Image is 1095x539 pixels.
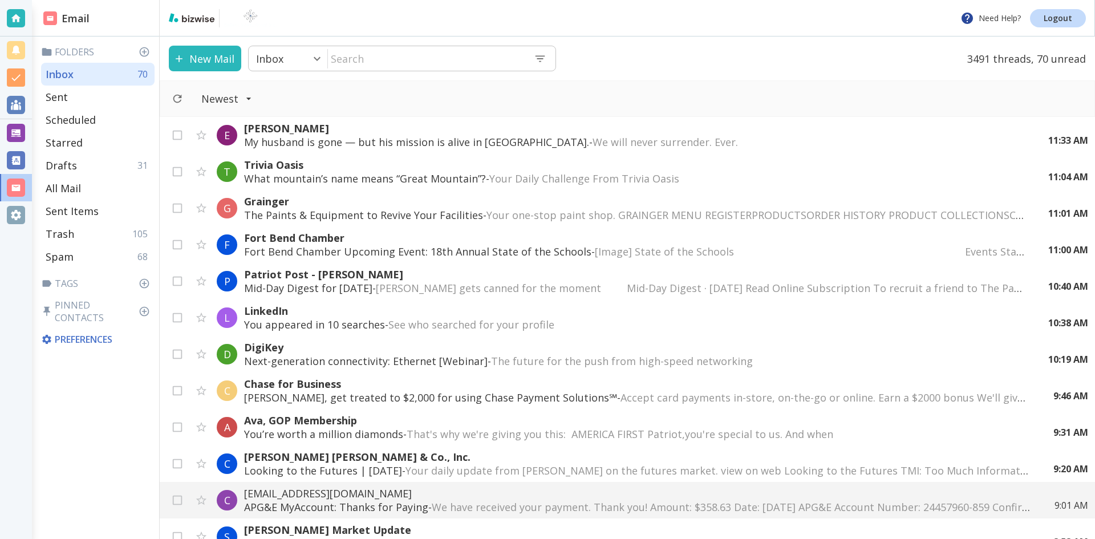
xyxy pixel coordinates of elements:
p: Sent Items [46,204,99,218]
p: What mountain’s name means “Great Mountain”? - [244,172,1025,185]
p: Folders [41,46,155,58]
button: New Mail [169,46,241,71]
div: Sent [41,86,155,108]
p: 9:46 AM [1053,390,1088,402]
p: C [224,384,230,398]
div: Starred [41,131,155,154]
p: Tags [41,277,155,290]
p: Patriot Post - [PERSON_NAME] [244,268,1025,281]
p: F [224,238,230,252]
span: The future for the push from high-speed networking ‌ ‌ ‌ ‌ ‌ ‌ ‌ ‌ ‌ ‌ ‌ ‌ ‌ ‌ ‌ ‌ ‌ ‌ ‌ ‌ ‌ ‌ ‌ ... [491,354,967,368]
p: Inbox [46,67,74,81]
p: E [224,128,230,142]
p: You appeared in 10 searches - [244,318,1025,331]
p: Preferences [41,333,152,346]
p: 105 [132,228,152,240]
p: L [224,311,230,325]
p: D [224,347,231,361]
div: Scheduled [41,108,155,131]
p: 11:01 AM [1048,207,1088,220]
p: 70 [137,68,152,80]
p: C [224,457,230,471]
p: You’re worth a million diamonds - [244,427,1031,441]
p: 11:04 AM [1048,171,1088,183]
h2: Email [43,11,90,26]
span: [Image] State of the Schools ‌ ‌ ‌ ‌ ‌ ‌ ‌ ‌ ‌ ‌ ‌ ‌ ‌ ‌ ‌ ‌ ‌ ‌ ‌ ‌ ‌ ‌ ‌ ‌ ‌ ‌ ‌ ‌ ‌ ‌ ‌ ‌ ‌ ‌ ... [595,245,1027,258]
p: 31 [137,159,152,172]
div: Sent Items [41,200,155,222]
p: [PERSON_NAME] [PERSON_NAME] & Co., Inc. [244,450,1031,464]
p: Fort Bend Chamber Upcoming Event: 18th Annual State of the Schools - [244,245,1025,258]
p: 11:33 AM [1048,134,1088,147]
span: Your Daily Challenge From Trivia Oasis ‌ ‌ ‌ ‌ ‌ ‌ ‌ ‌ ‌ ‌ ‌ ‌ ‌ ‌ ‌ ‌ ‌ ‌ ‌ ‌ ‌ ‌ ‌ ‌ ‌ ‌ ‌ ‌ ‌ ... [489,172,910,185]
p: C [224,493,230,507]
div: Trash105 [41,222,155,245]
p: Trivia Oasis [244,158,1025,172]
a: Logout [1030,9,1086,27]
p: Next-generation connectivity: Ethernet [Webinar] - [244,354,1025,368]
p: 9:20 AM [1053,463,1088,475]
button: Refresh [167,88,188,109]
p: G [224,201,231,215]
p: Inbox [256,52,283,66]
div: Inbox70 [41,63,155,86]
span: We will never surrender. Ever. ͏‌ ͏‌ ͏‌ ͏‌ ͏‌ ͏‌ ͏‌ ͏‌ ͏‌ ͏‌ ͏‌ ͏‌ ͏‌ ͏‌ ͏‌ ͏‌ ͏‌ ͏‌ ͏‌ ͏‌ ͏‌ ͏‌ ... [593,135,901,149]
p: [PERSON_NAME] [244,121,1025,135]
p: 3491 threads, 70 unread [960,46,1086,71]
p: All Mail [46,181,81,195]
p: My husband is gone — but his mission is alive in [GEOGRAPHIC_DATA]. - [244,135,1025,149]
p: [PERSON_NAME] Market Update [244,523,1031,537]
p: APG&E MyAccount: Thanks for Paying - [244,500,1032,514]
div: All Mail [41,177,155,200]
p: 9:31 AM [1053,426,1088,439]
div: Spam68 [41,245,155,268]
p: Fort Bend Chamber [244,231,1025,245]
p: Scheduled [46,113,96,127]
p: Mid-Day Digest for [DATE] - [244,281,1025,295]
p: P [224,274,230,288]
img: DashboardSidebarEmail.svg [43,11,57,25]
p: [PERSON_NAME], get treated to $2,000 for using Chase Payment Solutions℠ - [244,391,1031,404]
p: Grainger [244,194,1025,208]
div: Preferences [39,329,155,350]
p: Sent [46,90,68,104]
img: BioTech International [224,9,277,27]
p: 10:19 AM [1048,353,1088,366]
p: LinkedIn [244,304,1025,318]
p: 68 [137,250,152,263]
p: The Paints & Equipment to Revive Your Facilities - [244,208,1025,222]
span: See who searched for your profile ͏ ͏ ͏ ͏ ͏ ͏ ͏ ͏ ͏ ͏ ͏ ͏ ͏ ͏ ͏ ͏ ͏ ͏ ͏ ͏ ͏ ͏ ͏ ͏ ͏ ͏ ͏ ͏ ͏ ͏ ͏ ͏... [388,318,794,331]
input: Search [328,47,525,70]
p: Spam [46,250,74,264]
p: 10:40 AM [1048,280,1088,293]
p: A [224,420,230,434]
p: Looking to the Futures | [DATE] - [244,464,1031,477]
p: 11:00 AM [1048,244,1088,256]
span: That's why we're giving you this: ‌‌‌‌‌‌‌‌‌‌‌‌‌‌‌‌‌‌‌‌‌‌‌‌‌‌‌‌‌‌‌‌‌‌‌‌‌‌‌‌‌‌‌‌‌‌‌‌‌‌‌‌‌‌‌‌‌‌‌‌‌‌‌... [407,427,833,441]
p: DigiKey [244,341,1025,354]
img: bizwise [169,13,214,22]
p: T [224,165,230,179]
button: Filter [190,86,263,111]
p: Trash [46,227,74,241]
p: Starred [46,136,83,149]
div: Drafts31 [41,154,155,177]
p: 9:01 AM [1055,499,1088,512]
p: Drafts [46,159,77,172]
p: Chase for Business [244,377,1031,391]
p: Pinned Contacts [41,299,155,324]
p: Ava, GOP Membership [244,414,1031,427]
p: [EMAIL_ADDRESS][DOMAIN_NAME] [244,487,1032,500]
p: 10:38 AM [1048,317,1088,329]
p: Need Help? [960,11,1021,25]
p: Logout [1044,14,1072,22]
